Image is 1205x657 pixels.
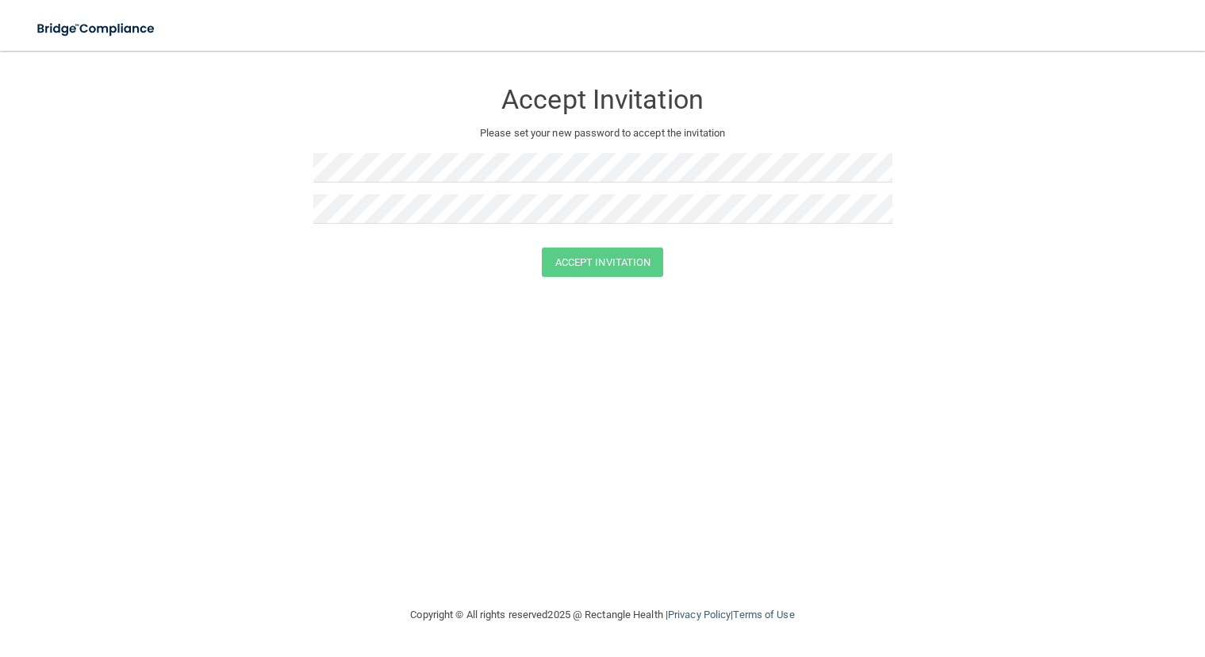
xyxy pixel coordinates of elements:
[313,85,892,114] h3: Accept Invitation
[325,124,881,143] p: Please set your new password to accept the invitation
[931,544,1186,608] iframe: Drift Widget Chat Controller
[24,13,170,45] img: bridge_compliance_login_screen.278c3ca4.svg
[313,590,892,640] div: Copyright © All rights reserved 2025 @ Rectangle Health | |
[668,609,731,620] a: Privacy Policy
[733,609,794,620] a: Terms of Use
[542,248,664,277] button: Accept Invitation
